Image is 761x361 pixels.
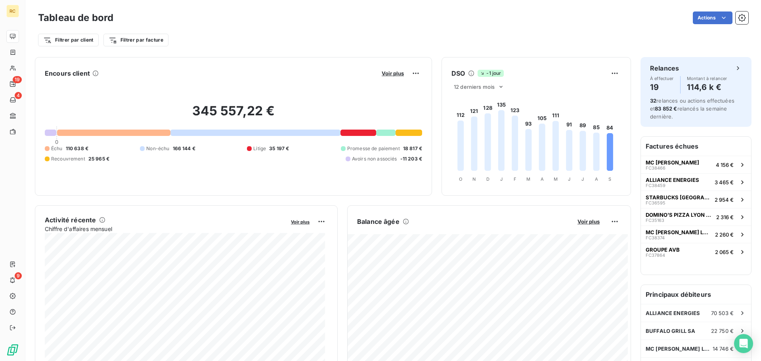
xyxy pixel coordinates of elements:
[45,215,96,225] h6: Activité récente
[641,225,751,243] button: MC [PERSON_NAME] LA SALLE [GEOGRAPHIC_DATA] CDPF DUFC383742 260 €
[734,334,753,353] div: Open Intercom Messenger
[646,201,665,205] span: FC36595
[608,176,611,182] tspan: S
[641,243,751,260] button: GROUPE AVBFC378642 065 €
[646,212,713,218] span: DOMINO'S PIZZA LYON 8 MERMOZ
[472,176,476,182] tspan: N
[15,92,22,99] span: 4
[581,176,584,182] tspan: J
[646,328,695,334] span: BUFFALO GRILL SA
[716,162,734,168] span: 4 156 €
[646,183,665,188] span: FC38459
[500,176,503,182] tspan: J
[711,310,734,316] span: 70 503 €
[454,84,495,90] span: 12 derniers mois
[103,34,168,46] button: Filtrer par facture
[650,97,734,120] span: relances ou actions effectuées et relancés la semaine dernière.
[88,155,109,162] span: 25 965 €
[357,217,400,226] h6: Balance âgée
[715,231,734,238] span: 2 260 €
[45,225,285,233] span: Chiffre d'affaires mensuel
[687,76,727,81] span: Montant à relancer
[646,159,699,166] span: MC [PERSON_NAME]
[478,70,503,77] span: -1 jour
[650,97,656,104] span: 32
[595,176,598,182] tspan: A
[66,145,88,152] span: 110 638 €
[347,145,400,152] span: Promesse de paiement
[403,145,422,152] span: 18 817 €
[459,176,462,182] tspan: O
[541,176,544,182] tspan: A
[146,145,169,152] span: Non-échu
[646,253,665,258] span: FC37864
[55,139,58,145] span: 0
[253,145,266,152] span: Litige
[646,194,711,201] span: STARBUCKS [GEOGRAPHIC_DATA]
[646,166,665,170] span: FC38466
[45,69,90,78] h6: Encours client
[650,63,679,73] h6: Relances
[291,219,310,225] span: Voir plus
[38,11,113,25] h3: Tableau de bord
[15,272,22,279] span: 9
[514,176,516,182] tspan: F
[655,105,677,112] span: 83 852 €
[715,179,734,185] span: 3 465 €
[646,346,713,352] span: MC [PERSON_NAME] LA RICAMARIE
[575,218,602,225] button: Voir plus
[687,81,727,94] h4: 114,6 k €
[577,218,600,225] span: Voir plus
[173,145,195,152] span: 166 144 €
[715,249,734,255] span: 2 065 €
[646,229,712,235] span: MC [PERSON_NAME] LA SALLE [GEOGRAPHIC_DATA] CDPF DU
[382,70,404,76] span: Voir plus
[526,176,530,182] tspan: M
[646,218,664,223] span: FC35163
[715,197,734,203] span: 2 954 €
[650,81,674,94] h4: 19
[51,145,63,152] span: Échu
[352,155,397,162] span: Avoirs non associés
[641,137,751,156] h6: Factures échues
[713,346,734,352] span: 14 746 €
[51,155,85,162] span: Recouvrement
[45,103,422,127] h2: 345 557,22 €
[641,156,751,173] button: MC [PERSON_NAME]FC384664 156 €
[646,310,700,316] span: ALLIANCE ENERGIES
[6,344,19,356] img: Logo LeanPay
[38,34,99,46] button: Filtrer par client
[641,285,751,304] h6: Principaux débiteurs
[641,173,751,191] button: ALLIANCE ENERGIESFC384593 465 €
[451,69,465,78] h6: DSO
[486,176,489,182] tspan: D
[716,214,734,220] span: 2 316 €
[289,218,312,225] button: Voir plus
[379,70,406,77] button: Voir plus
[13,76,22,83] span: 19
[6,5,19,17] div: RC
[568,176,570,182] tspan: J
[269,145,289,152] span: 35 197 €
[646,177,699,183] span: ALLIANCE ENERGIES
[650,76,674,81] span: À effectuer
[641,208,751,225] button: DOMINO'S PIZZA LYON 8 MERMOZFC351632 316 €
[646,235,665,240] span: FC38374
[711,328,734,334] span: 22 750 €
[400,155,422,162] span: -11 203 €
[641,191,751,208] button: STARBUCKS [GEOGRAPHIC_DATA]FC365952 954 €
[693,11,732,24] button: Actions
[646,246,680,253] span: GROUPE AVB
[554,176,558,182] tspan: M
